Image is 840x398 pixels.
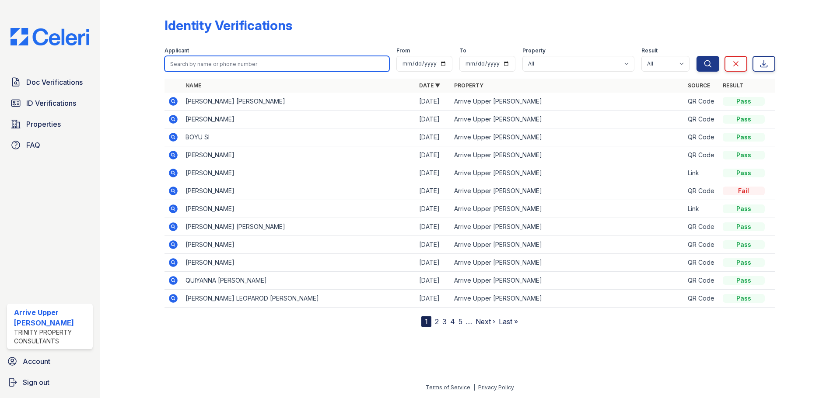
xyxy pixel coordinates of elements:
[3,28,96,45] img: CE_Logo_Blue-a8612792a0a2168367f1c8372b55b34899dd931a85d93a1a3d3e32e68fde9ad4.png
[451,111,684,128] td: Arrive Upper [PERSON_NAME]
[451,200,684,218] td: Arrive Upper [PERSON_NAME]
[451,290,684,308] td: Arrive Upper [PERSON_NAME]
[451,218,684,236] td: Arrive Upper [PERSON_NAME]
[684,111,719,128] td: QR Code
[182,128,416,146] td: BOYU SI
[185,82,201,89] a: Name
[688,82,710,89] a: Source
[684,218,719,236] td: QR Code
[182,200,416,218] td: [PERSON_NAME]
[684,236,719,254] td: QR Code
[442,317,447,326] a: 3
[451,236,684,254] td: Arrive Upper [PERSON_NAME]
[723,169,765,177] div: Pass
[684,93,719,111] td: QR Code
[458,317,462,326] a: 5
[26,140,40,150] span: FAQ
[416,200,451,218] td: [DATE]
[723,115,765,124] div: Pass
[182,254,416,272] td: [PERSON_NAME]
[416,254,451,272] td: [DATE]
[7,115,93,133] a: Properties
[182,290,416,308] td: [PERSON_NAME] LEOPAROD [PERSON_NAME]
[723,294,765,303] div: Pass
[723,97,765,106] div: Pass
[723,187,765,195] div: Fail
[14,328,89,346] div: Trinity Property Consultants
[723,276,765,285] div: Pass
[476,317,495,326] a: Next ›
[723,133,765,142] div: Pass
[451,146,684,164] td: Arrive Upper [PERSON_NAME]
[3,374,96,391] a: Sign out
[416,111,451,128] td: [DATE]
[684,200,719,218] td: Link
[684,128,719,146] td: QR Code
[182,272,416,290] td: QUIYANNA [PERSON_NAME]
[451,272,684,290] td: Arrive Upper [PERSON_NAME]
[26,77,83,87] span: Doc Verifications
[522,47,546,54] label: Property
[416,182,451,200] td: [DATE]
[416,128,451,146] td: [DATE]
[7,94,93,112] a: ID Verifications
[451,182,684,200] td: Arrive Upper [PERSON_NAME]
[26,119,61,129] span: Properties
[473,384,475,391] div: |
[416,146,451,164] td: [DATE]
[416,164,451,182] td: [DATE]
[416,236,451,254] td: [DATE]
[684,254,719,272] td: QR Code
[26,98,76,108] span: ID Verifications
[435,317,439,326] a: 2
[416,290,451,308] td: [DATE]
[723,240,765,249] div: Pass
[416,218,451,236] td: [DATE]
[14,307,89,328] div: Arrive Upper [PERSON_NAME]
[421,316,431,327] div: 1
[182,164,416,182] td: [PERSON_NAME]
[478,384,514,391] a: Privacy Policy
[7,136,93,154] a: FAQ
[416,93,451,111] td: [DATE]
[641,47,658,54] label: Result
[23,356,50,367] span: Account
[466,316,472,327] span: …
[426,384,470,391] a: Terms of Service
[459,47,466,54] label: To
[723,82,743,89] a: Result
[450,317,455,326] a: 4
[451,164,684,182] td: Arrive Upper [PERSON_NAME]
[723,222,765,231] div: Pass
[684,146,719,164] td: QR Code
[182,218,416,236] td: [PERSON_NAME] [PERSON_NAME]
[164,56,389,72] input: Search by name or phone number
[499,317,518,326] a: Last »
[684,164,719,182] td: Link
[419,82,440,89] a: Date ▼
[451,93,684,111] td: Arrive Upper [PERSON_NAME]
[451,128,684,146] td: Arrive Upper [PERSON_NAME]
[684,272,719,290] td: QR Code
[684,182,719,200] td: QR Code
[454,82,483,89] a: Property
[182,236,416,254] td: [PERSON_NAME]
[182,146,416,164] td: [PERSON_NAME]
[451,254,684,272] td: Arrive Upper [PERSON_NAME]
[684,290,719,308] td: QR Code
[723,258,765,267] div: Pass
[164,47,189,54] label: Applicant
[723,151,765,159] div: Pass
[723,204,765,213] div: Pass
[182,93,416,111] td: [PERSON_NAME] [PERSON_NAME]
[416,272,451,290] td: [DATE]
[182,111,416,128] td: [PERSON_NAME]
[7,73,93,91] a: Doc Verifications
[164,17,292,33] div: Identity Verifications
[396,47,410,54] label: From
[182,182,416,200] td: [PERSON_NAME]
[23,377,49,388] span: Sign out
[3,353,96,370] a: Account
